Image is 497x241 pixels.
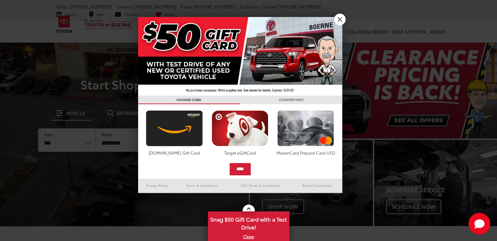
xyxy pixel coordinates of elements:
[293,181,342,190] a: Brand Disclaimers
[176,181,228,190] a: Terms & Conditions
[210,110,270,146] img: targetcard.png
[138,181,176,190] a: Privacy Policy
[468,213,490,235] svg: Start Chat
[209,212,289,233] span: Snag $50 Gift Card with a Test Drive!
[228,181,293,190] a: SMS Terms & Conditions
[138,17,342,96] img: 42635_top_851395.jpg
[240,96,342,104] h3: CONFIRM INFO
[138,96,240,104] h3: CHOOSE CARD
[144,110,204,146] img: amazoncard.png
[468,213,490,235] button: Toggle Chat Window
[210,150,270,156] div: Target eGiftCard
[144,150,204,156] div: [DOMAIN_NAME] Gift Card
[276,150,336,156] div: MasterCard Prepaid Card USD
[276,110,336,146] img: mastercard.png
